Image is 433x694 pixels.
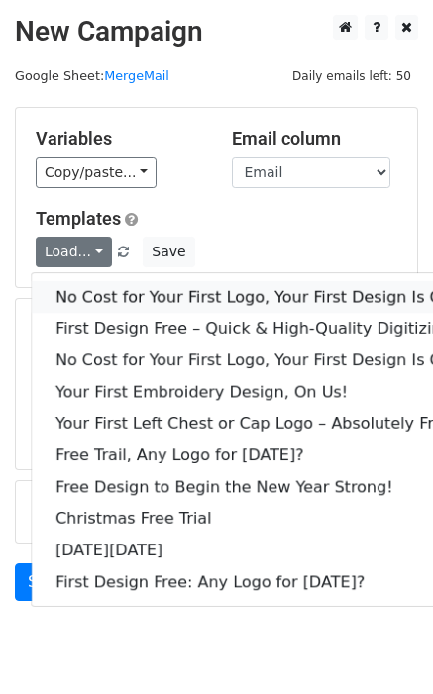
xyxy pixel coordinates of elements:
a: MergeMail [104,68,169,83]
small: Google Sheet: [15,68,169,83]
a: Daily emails left: 50 [285,68,418,83]
a: Load... [36,237,112,267]
span: Daily emails left: 50 [285,65,418,87]
h2: New Campaign [15,15,418,49]
iframe: Chat Widget [334,599,433,694]
a: Templates [36,208,121,229]
a: Send [15,563,80,601]
h5: Variables [36,128,202,149]
h5: Email column [232,128,398,149]
button: Save [143,237,194,267]
a: Copy/paste... [36,157,157,188]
